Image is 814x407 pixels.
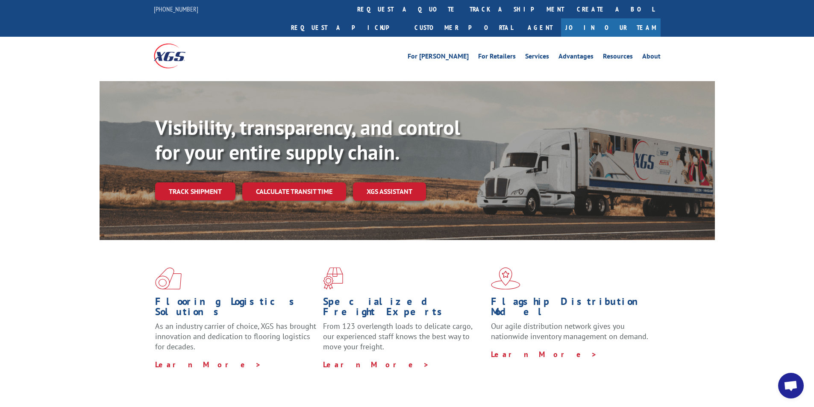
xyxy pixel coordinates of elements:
[285,18,408,37] a: Request a pickup
[323,360,429,369] a: Learn More >
[155,114,460,165] b: Visibility, transparency, and control for your entire supply chain.
[525,53,549,62] a: Services
[154,5,198,13] a: [PHONE_NUMBER]
[323,267,343,290] img: xgs-icon-focused-on-flooring-red
[242,182,346,201] a: Calculate transit time
[323,321,485,359] p: From 123 overlength loads to delicate cargo, our experienced staff knows the best way to move you...
[155,182,235,200] a: Track shipment
[155,267,182,290] img: xgs-icon-total-supply-chain-intelligence-red
[478,53,516,62] a: For Retailers
[155,296,317,321] h1: Flooring Logistics Solutions
[323,296,485,321] h1: Specialized Freight Experts
[778,373,804,398] a: Open chat
[491,267,520,290] img: xgs-icon-flagship-distribution-model-red
[561,18,661,37] a: Join Our Team
[642,53,661,62] a: About
[408,18,519,37] a: Customer Portal
[155,321,316,351] span: As an industry carrier of choice, XGS has brought innovation and dedication to flooring logistics...
[408,53,469,62] a: For [PERSON_NAME]
[491,349,597,359] a: Learn More >
[353,182,426,201] a: XGS ASSISTANT
[491,321,648,341] span: Our agile distribution network gives you nationwide inventory management on demand.
[603,53,633,62] a: Resources
[519,18,561,37] a: Agent
[491,296,652,321] h1: Flagship Distribution Model
[558,53,594,62] a: Advantages
[155,360,262,369] a: Learn More >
